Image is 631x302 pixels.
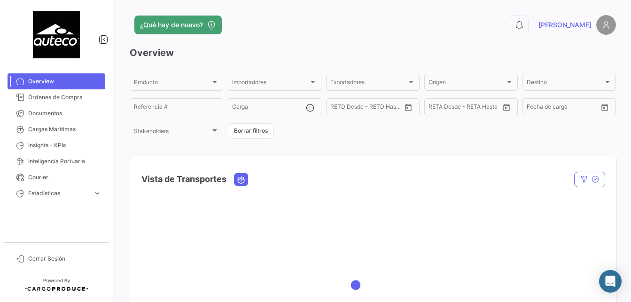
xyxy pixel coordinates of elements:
span: Cargas Marítimas [28,125,101,134]
button: ¿Qué hay de nuevo? [134,16,222,34]
span: [PERSON_NAME] [538,20,592,30]
img: 4e60ea66-e9d8-41bd-bd0e-266a1ab356ac.jpeg [33,11,80,58]
input: Hasta [452,105,485,111]
button: Borrar filtros [228,123,274,139]
a: Courier [8,169,105,185]
a: Cargas Marítimas [8,121,105,137]
span: Documentos [28,109,101,118]
h3: Overview [130,46,616,59]
a: Overview [8,73,105,89]
button: Open calendar [401,100,415,114]
input: Hasta [354,105,387,111]
input: Desde [527,105,544,111]
h4: Vista de Transportes [141,173,226,186]
img: placeholder-user.png [596,15,616,35]
span: expand_more [93,189,101,198]
a: Insights - KPIs [8,137,105,153]
div: Abrir Intercom Messenger [599,270,622,293]
span: Overview [28,77,101,86]
span: Stakeholders [134,129,210,136]
span: Inteligencia Portuaria [28,157,101,166]
span: Estadísticas [28,189,89,198]
span: ¿Qué hay de nuevo? [140,20,203,30]
span: Importadores [232,80,309,87]
a: Órdenes de Compra [8,89,105,105]
input: Desde [428,105,445,111]
span: Producto [134,80,210,87]
button: Open calendar [598,100,612,114]
span: Origen [428,80,505,87]
button: Open calendar [499,100,514,114]
input: Hasta [550,105,584,111]
span: Destino [527,80,603,87]
input: Desde [330,105,347,111]
span: Courier [28,173,101,182]
span: Exportadores [330,80,407,87]
span: Órdenes de Compra [28,93,101,102]
a: Inteligencia Portuaria [8,153,105,169]
span: Cerrar Sesión [28,254,101,263]
button: Ocean [234,174,248,185]
a: Documentos [8,105,105,121]
span: Insights - KPIs [28,141,101,150]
